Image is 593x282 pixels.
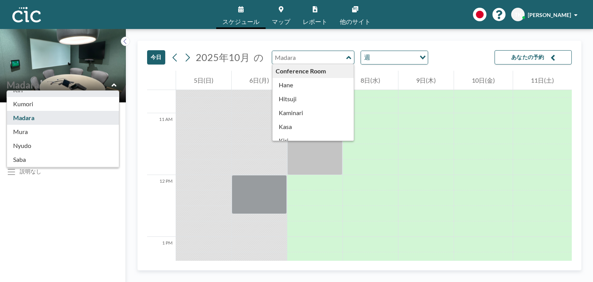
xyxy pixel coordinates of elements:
div: Kasa [273,120,354,134]
div: 6日(月) [232,71,287,90]
div: Phone Booth [7,166,119,180]
span: 他のサイト [340,19,371,25]
div: 11日(土) [513,71,572,90]
div: Hitsuji [273,92,354,106]
div: Saba [7,153,119,166]
div: 11 AM [147,113,176,175]
div: Hane [273,78,354,92]
span: レポート [303,19,327,25]
div: 8日(水) [343,71,398,90]
div: 5日(日) [176,71,231,90]
div: Kiri [273,134,354,148]
div: 10日(金) [454,71,513,90]
img: organization-logo [12,7,41,22]
span: スケジュール [222,19,259,25]
div: Kumori [7,97,119,111]
div: Nyudo [7,139,119,153]
div: 12 PM [147,175,176,237]
div: Kaminari [273,106,354,120]
div: 説明なし [20,168,41,175]
button: 今日 [147,50,165,65]
span: の [254,51,264,63]
div: Madara [7,111,119,125]
div: Mura [7,125,119,139]
input: Search for option [373,53,415,63]
input: Madara [7,79,112,90]
span: TK [515,11,522,18]
input: Madara [272,51,346,64]
span: 2025年10月 [196,51,250,63]
span: 週 [363,53,372,63]
div: Conference Room [273,64,354,78]
span: マップ [272,19,290,25]
span: [PERSON_NAME] [528,12,571,18]
div: 9日(木) [398,71,454,90]
div: Search for option [361,51,428,64]
button: あなたの予約 [495,50,572,65]
span: 階：7 [6,91,22,99]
